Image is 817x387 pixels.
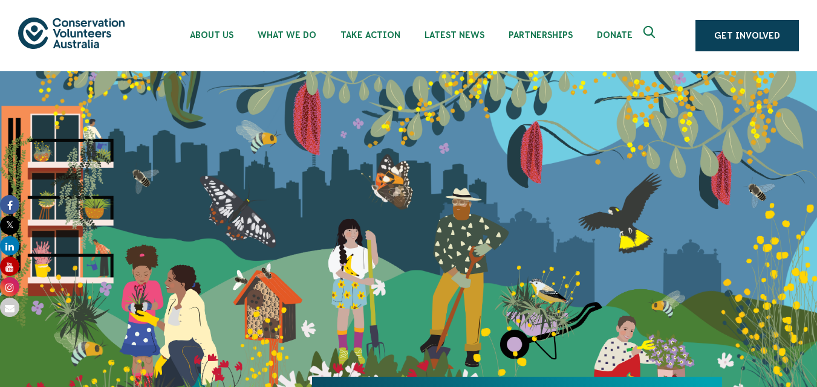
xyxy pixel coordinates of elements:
span: What We Do [258,30,316,40]
span: Latest News [425,30,484,40]
span: Expand search box [643,26,659,45]
span: Partnerships [509,30,573,40]
span: About Us [190,30,233,40]
span: Donate [597,30,633,40]
img: logo.svg [18,18,125,48]
a: Get Involved [695,20,799,51]
button: Expand search box Close search box [636,21,665,50]
span: Take Action [340,30,400,40]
